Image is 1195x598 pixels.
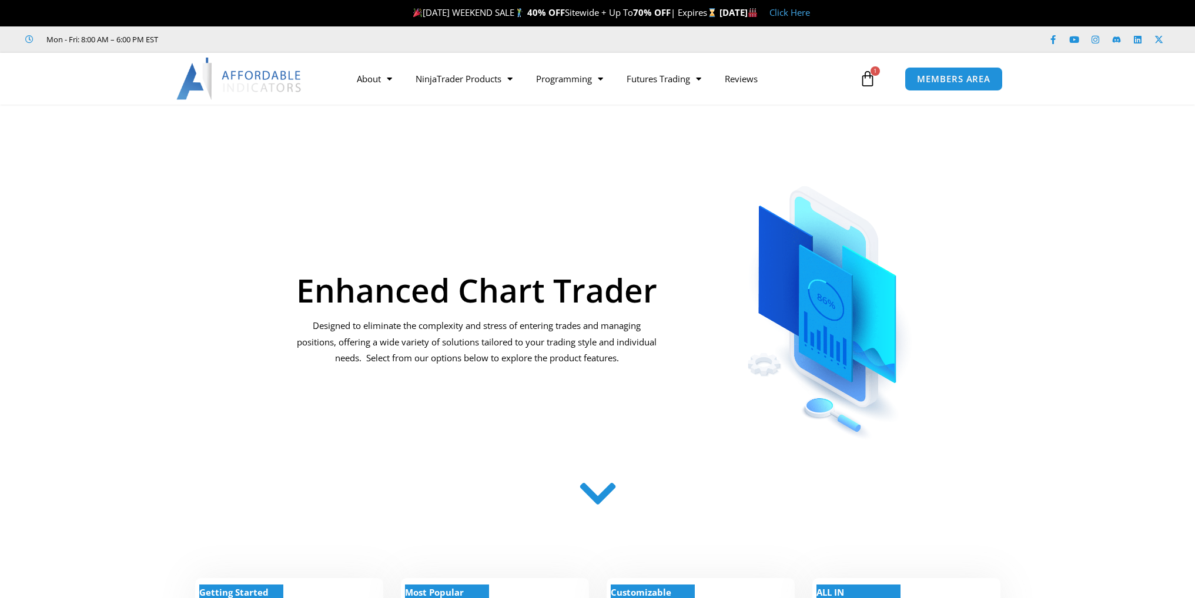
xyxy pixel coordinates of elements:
[708,8,717,17] img: ⌛
[719,6,758,18] strong: [DATE]
[515,8,524,17] img: 🏌️‍♂️
[345,65,404,92] a: About
[816,586,844,598] strong: ALL IN
[917,75,990,83] span: MEMBERS AREA
[748,8,757,17] img: 🏭
[527,6,565,18] strong: 40% OFF
[296,274,658,306] h1: Enhanced Chart Trader
[410,6,719,18] span: [DATE] WEEKEND SALE Sitewide + Up To | Expires
[345,65,856,92] nav: Menu
[615,65,713,92] a: Futures Trading
[175,33,351,45] iframe: Customer reviews powered by Trustpilot
[199,586,269,598] strong: Getting Started
[413,8,422,17] img: 🎉
[43,32,158,46] span: Mon - Fri: 8:00 AM – 6:00 PM EST
[769,6,810,18] a: Click Here
[405,586,464,598] strong: Most Popular
[296,318,658,367] p: Designed to eliminate the complexity and stress of entering trades and managing positions, offeri...
[905,67,1003,91] a: MEMBERS AREA
[709,157,949,444] img: ChartTrader | Affordable Indicators – NinjaTrader
[871,66,880,76] span: 1
[633,6,671,18] strong: 70% OFF
[524,65,615,92] a: Programming
[713,65,769,92] a: Reviews
[176,58,303,100] img: LogoAI | Affordable Indicators – NinjaTrader
[842,62,893,96] a: 1
[404,65,524,92] a: NinjaTrader Products
[611,586,671,598] strong: Customizable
